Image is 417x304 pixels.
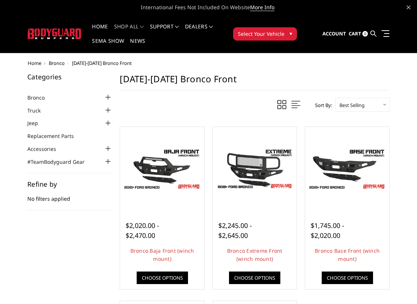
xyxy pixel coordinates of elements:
[307,129,387,209] a: Freedom Series - Bronco Base Front Bumper Bronco Base Front (winch mount)
[227,247,283,262] a: Bronco Extreme Front (winch mount)
[233,27,297,41] button: Select Your Vehicle
[122,129,202,209] a: Bodyguard Ford Bronco Bronco Baja Front (winch mount)
[27,181,112,210] div: No filters applied
[349,30,361,37] span: Cart
[215,129,295,209] a: Bronco Extreme Front (winch mount) Bronco Extreme Front (winch mount)
[185,24,213,38] a: Dealers
[27,119,47,127] a: Jeep
[311,100,332,111] label: Sort By:
[315,247,380,262] a: Bronco Base Front (winch mount)
[150,24,179,38] a: Support
[130,247,194,262] a: Bronco Baja Front (winch mount)
[27,132,83,140] a: Replacement Parts
[250,4,274,11] a: More Info
[28,28,82,39] img: BODYGUARD BUMPERS
[307,146,387,191] img: Freedom Series - Bronco Base Front Bumper
[130,38,145,53] a: News
[27,94,54,101] a: Bronco
[218,221,252,240] span: $2,245.00 - $2,645.00
[238,30,284,38] span: Select Your Vehicle
[322,272,373,284] a: Choose Options
[229,272,280,284] a: Choose Options
[92,24,108,38] a: Home
[120,73,390,90] h1: [DATE]-[DATE] Bronco Front
[92,38,124,53] a: SEMA Show
[114,24,144,38] a: shop all
[72,60,132,66] span: [DATE]-[DATE] Bronco Front
[27,158,94,166] a: #TeamBodyguard Gear
[27,145,65,153] a: Accessories
[28,60,41,66] a: Home
[322,30,346,37] span: Account
[137,272,188,284] a: Choose Options
[27,181,112,187] h5: Refine by
[311,221,344,240] span: $1,745.00 - $2,020.00
[322,24,346,44] a: Account
[362,31,368,37] span: 0
[349,24,368,44] a: Cart 0
[215,146,295,191] img: Bronco Extreme Front (winch mount)
[49,60,65,66] a: Bronco
[27,107,50,114] a: Truck
[122,146,202,191] img: Bodyguard Ford Bronco
[27,73,112,80] h5: Categories
[126,221,159,240] span: $2,020.00 - $2,470.00
[290,30,292,37] span: ▾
